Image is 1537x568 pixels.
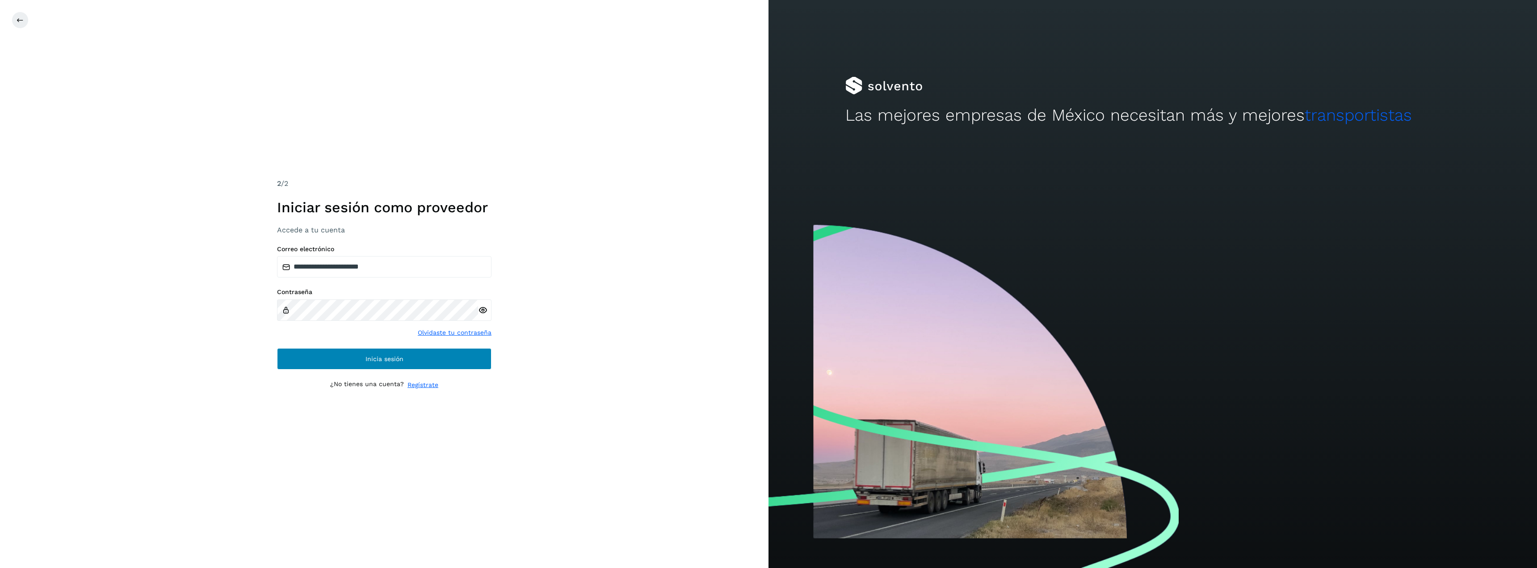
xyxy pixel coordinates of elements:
[845,105,1460,125] h2: Las mejores empresas de México necesitan más y mejores
[277,245,491,253] label: Correo electrónico
[277,226,491,234] h3: Accede a tu cuenta
[277,348,491,370] button: Inicia sesión
[277,288,491,296] label: Contraseña
[330,380,404,390] p: ¿No tienes una cuenta?
[418,328,491,337] a: Olvidaste tu contraseña
[1305,105,1412,125] span: transportistas
[277,178,491,189] div: /2
[277,199,491,216] h1: Iniciar sesión como proveedor
[277,179,281,188] span: 2
[365,356,403,362] span: Inicia sesión
[407,380,438,390] a: Regístrate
